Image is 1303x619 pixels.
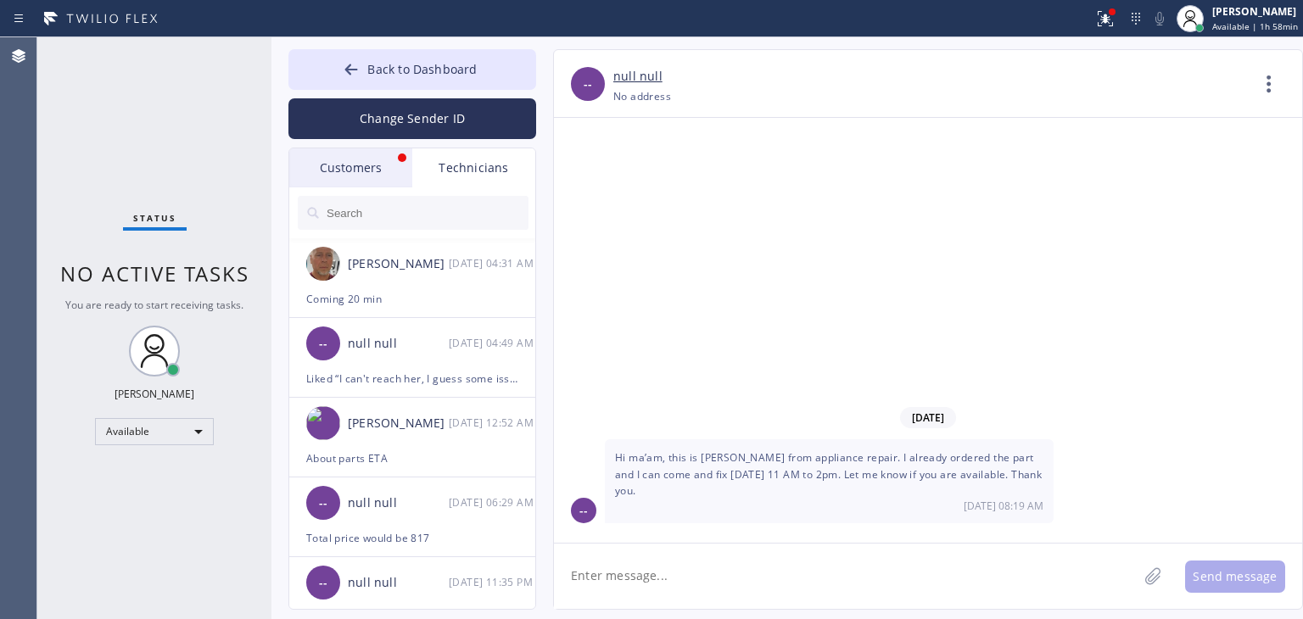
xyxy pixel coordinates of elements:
[306,289,518,309] div: Coming 20 min
[613,86,671,106] div: No address
[613,67,663,86] a: null null
[65,298,243,312] span: You are ready to start receiving tasks.
[605,439,1054,523] div: 06/17/2025 9:19 AM
[133,212,176,224] span: Status
[348,334,449,354] div: null null
[449,413,537,432] div: 09/30/2025 9:52 AM
[60,259,249,287] span: No active tasks
[1212,20,1298,32] span: Available | 1h 58min
[900,407,956,428] span: [DATE]
[412,148,535,187] div: Technicians
[367,61,477,77] span: Back to Dashboard
[579,501,588,521] span: --
[449,493,537,512] div: 09/30/2025 9:29 AM
[348,494,449,513] div: null null
[306,528,518,548] div: Total price would be 817
[348,254,449,274] div: [PERSON_NAME]
[348,573,449,593] div: null null
[289,148,412,187] div: Customers
[584,75,592,94] span: --
[1148,7,1172,31] button: Mute
[306,406,340,440] img: 9d646f4bfb2b9747448d1bc39e6ca971.jpeg
[348,414,449,433] div: [PERSON_NAME]
[319,334,327,354] span: --
[325,196,528,230] input: Search
[1212,4,1298,19] div: [PERSON_NAME]
[1185,560,1285,593] button: Send message
[449,572,537,592] div: 09/26/2025 9:35 AM
[615,450,1042,497] span: Hi ma’am, this is [PERSON_NAME] from appliance repair. I already ordered the part and I can come ...
[319,494,327,513] span: --
[288,98,536,139] button: Change Sender ID
[288,49,536,90] button: Back to Dashboard
[115,387,194,401] div: [PERSON_NAME]
[306,247,340,281] img: d5dde4b83224b5b0dfd88976ef15868e.jpg
[319,573,327,593] span: --
[449,333,537,353] div: 10/10/2025 9:49 AM
[95,418,214,445] div: Available
[306,449,518,468] div: About parts ETA
[449,254,537,273] div: 10/13/2025 9:31 AM
[306,369,518,388] div: Liked “I can't reach her, I guess some issues with my software, please call her. I'm sorry but I ...
[964,499,1043,513] span: [DATE] 08:19 AM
